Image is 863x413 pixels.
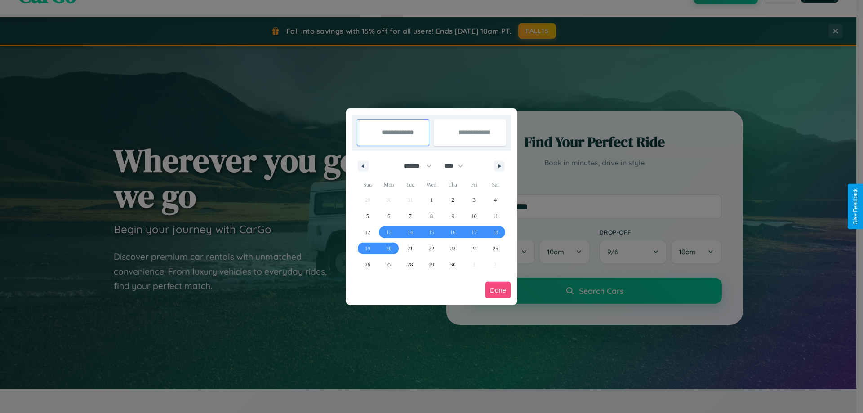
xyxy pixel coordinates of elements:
span: 29 [429,257,434,273]
button: 25 [485,240,506,257]
span: 16 [450,224,455,240]
span: 1 [430,192,433,208]
button: 15 [421,224,442,240]
button: 20 [378,240,399,257]
button: 4 [485,192,506,208]
span: 19 [365,240,370,257]
span: 24 [472,240,477,257]
span: Sat [485,178,506,192]
span: 17 [472,224,477,240]
span: 9 [451,208,454,224]
span: 26 [365,257,370,273]
button: 16 [442,224,463,240]
span: 30 [450,257,455,273]
span: 20 [386,240,391,257]
button: 21 [400,240,421,257]
button: 6 [378,208,399,224]
span: 13 [386,224,391,240]
button: 17 [463,224,485,240]
button: 7 [400,208,421,224]
span: 3 [473,192,476,208]
span: 27 [386,257,391,273]
span: 10 [472,208,477,224]
span: Fri [463,178,485,192]
span: Mon [378,178,399,192]
span: 5 [366,208,369,224]
span: 12 [365,224,370,240]
span: 11 [493,208,498,224]
span: Tue [400,178,421,192]
button: 8 [421,208,442,224]
button: 18 [485,224,506,240]
span: 2 [451,192,454,208]
button: 5 [357,208,378,224]
span: 4 [494,192,497,208]
span: Thu [442,178,463,192]
button: 19 [357,240,378,257]
button: 10 [463,208,485,224]
button: 1 [421,192,442,208]
span: Sun [357,178,378,192]
span: 23 [450,240,455,257]
button: 27 [378,257,399,273]
span: 21 [408,240,413,257]
button: 23 [442,240,463,257]
button: 2 [442,192,463,208]
span: 18 [493,224,498,240]
button: Done [485,282,511,298]
button: 28 [400,257,421,273]
button: 24 [463,240,485,257]
span: 15 [429,224,434,240]
span: 7 [409,208,412,224]
button: 14 [400,224,421,240]
span: 8 [430,208,433,224]
span: 25 [493,240,498,257]
span: 28 [408,257,413,273]
button: 12 [357,224,378,240]
button: 3 [463,192,485,208]
span: 22 [429,240,434,257]
span: 6 [387,208,390,224]
span: 14 [408,224,413,240]
button: 22 [421,240,442,257]
button: 26 [357,257,378,273]
button: 30 [442,257,463,273]
button: 29 [421,257,442,273]
button: 13 [378,224,399,240]
span: Wed [421,178,442,192]
div: Give Feedback [852,188,859,225]
button: 11 [485,208,506,224]
button: 9 [442,208,463,224]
